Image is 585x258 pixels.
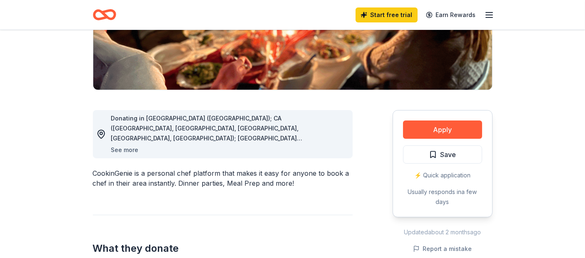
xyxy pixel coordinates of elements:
[93,5,116,25] a: Home
[403,145,482,164] button: Save
[93,168,353,188] div: CookinGenie is a personal chef platform that makes it easy for anyone to book a chef in their are...
[393,227,493,237] div: Updated about 2 months ago
[356,7,418,22] a: Start free trial
[403,170,482,180] div: ⚡️ Quick application
[93,242,353,255] h2: What they donate
[403,187,482,207] div: Usually responds in a few days
[413,244,472,254] button: Report a mistake
[403,120,482,139] button: Apply
[111,145,139,155] button: See more
[421,7,481,22] a: Earn Rewards
[441,149,456,160] span: Save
